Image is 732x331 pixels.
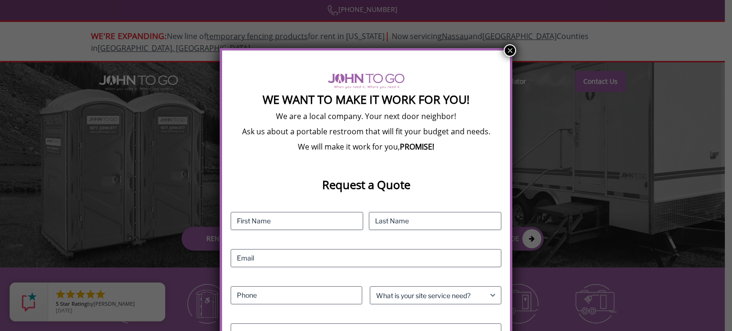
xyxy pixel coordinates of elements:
input: Phone [231,286,362,304]
p: We will make it work for you, [231,141,501,152]
input: Email [231,249,501,267]
p: We are a local company. Your next door neighbor! [231,111,501,121]
img: logo of viptogo [328,73,405,89]
input: Last Name [369,212,501,230]
button: Close [504,44,516,57]
strong: Request a Quote [322,177,410,192]
input: First Name [231,212,363,230]
strong: We Want To Make It Work For You! [263,91,469,107]
b: PROMISE! [400,141,434,152]
p: Ask us about a portable restroom that will fit your budget and needs. [231,126,501,137]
